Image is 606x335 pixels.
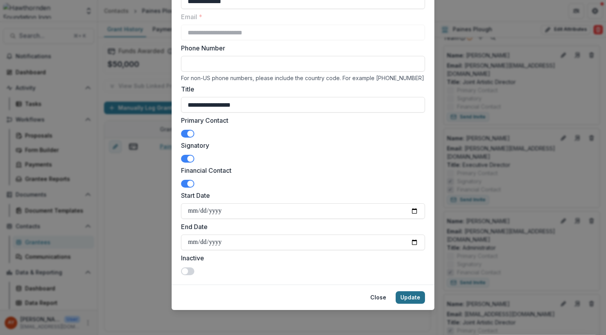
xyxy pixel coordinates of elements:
label: Signatory [181,141,420,150]
label: Start Date [181,191,420,200]
label: Email [181,12,420,21]
label: Phone Number [181,43,420,53]
div: For non-US phone numbers, please include the country code. For example [PHONE_NUMBER] [181,75,425,81]
button: Close [366,291,391,304]
label: Title [181,84,420,94]
label: Financial Contact [181,166,420,175]
label: End Date [181,222,420,231]
label: Primary Contact [181,116,420,125]
label: Inactive [181,253,420,263]
button: Update [396,291,425,304]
